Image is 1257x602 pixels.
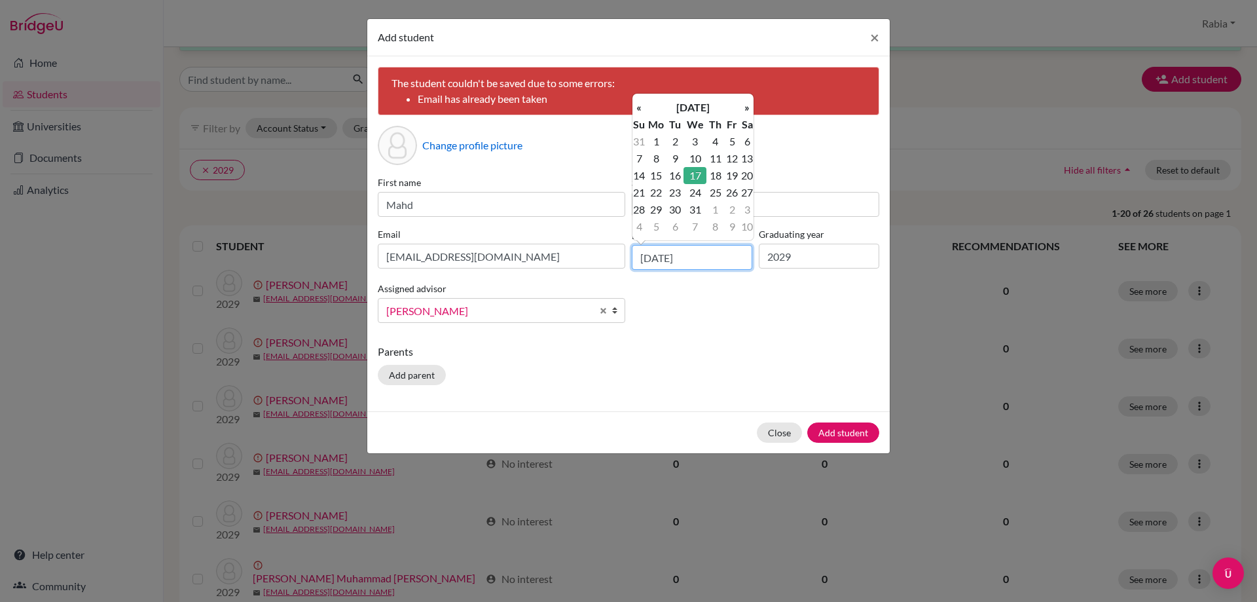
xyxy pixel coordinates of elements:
[378,282,446,295] label: Assigned advisor
[706,116,723,133] th: Th
[724,184,740,201] td: 26
[740,99,754,116] th: »
[646,184,667,201] td: 22
[632,133,646,150] td: 31
[646,218,667,235] td: 5
[740,184,754,201] td: 27
[724,218,740,235] td: 9
[646,99,740,116] th: [DATE]
[632,218,646,235] td: 4
[378,365,446,385] button: Add parent
[740,201,754,218] td: 3
[683,184,706,201] td: 24
[667,116,683,133] th: Tu
[632,116,646,133] th: Su
[632,99,646,116] th: «
[740,150,754,167] td: 13
[807,423,879,443] button: Add student
[667,150,683,167] td: 9
[740,133,754,150] td: 6
[724,133,740,150] td: 5
[706,218,723,235] td: 8
[740,218,754,235] td: 10
[378,31,434,43] span: Add student
[724,116,740,133] th: Fr
[632,176,879,189] label: Surname
[386,303,592,320] span: [PERSON_NAME]
[757,423,802,443] button: Close
[378,126,417,165] div: Profile picture
[378,227,625,241] label: Email
[667,218,683,235] td: 6
[683,201,706,218] td: 31
[646,167,667,184] td: 15
[706,201,723,218] td: 1
[683,150,706,167] td: 10
[646,150,667,167] td: 8
[646,116,667,133] th: Mo
[724,150,740,167] td: 12
[683,116,706,133] th: We
[632,167,646,184] td: 14
[740,116,754,133] th: Sa
[632,150,646,167] td: 7
[724,167,740,184] td: 19
[667,167,683,184] td: 16
[870,28,879,47] span: ×
[378,176,625,189] label: First name
[706,150,723,167] td: 11
[632,184,646,201] td: 21
[632,245,752,270] input: dd/mm/yyyy
[706,167,723,184] td: 18
[646,133,667,150] td: 1
[706,133,723,150] td: 4
[683,167,706,184] td: 17
[683,133,706,150] td: 3
[667,201,683,218] td: 30
[683,218,706,235] td: 7
[724,201,740,218] td: 2
[378,344,879,360] p: Parents
[1212,557,1244,589] div: Open Intercom Messenger
[860,19,890,56] button: Close
[706,184,723,201] td: 25
[632,201,646,218] td: 28
[378,67,879,115] div: The student couldn't be saved due to some errors:
[667,133,683,150] td: 2
[418,91,865,107] li: Email has already been taken
[646,201,667,218] td: 29
[667,184,683,201] td: 23
[759,227,879,241] label: Graduating year
[740,167,754,184] td: 20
